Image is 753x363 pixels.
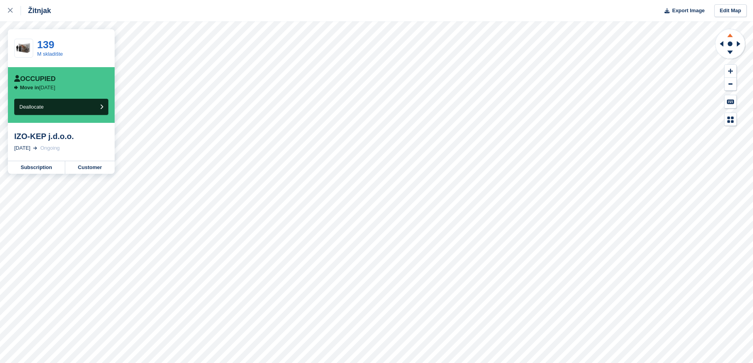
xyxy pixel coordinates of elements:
[672,7,704,15] span: Export Image
[21,6,51,15] div: Žitnjak
[20,85,55,91] p: [DATE]
[14,132,108,141] div: IZO-KEP j.d.o.o.
[14,144,30,152] div: [DATE]
[14,85,18,90] img: arrow-right-icn-b7405d978ebc5dd23a37342a16e90eae327d2fa7eb118925c1a0851fb5534208.svg
[37,51,63,57] a: M skladište
[725,95,736,108] button: Keyboard Shortcuts
[15,41,33,55] img: 60-sqft-unit.jpg
[8,161,65,174] a: Subscription
[40,144,60,152] div: Ongoing
[65,161,115,174] a: Customer
[19,104,43,110] span: Deallocate
[660,4,705,17] button: Export Image
[725,65,736,78] button: Zoom In
[33,147,37,150] img: arrow-right-light-icn-cde0832a797a2874e46488d9cf13f60e5c3a73dbe684e267c42b8395dfbc2abf.svg
[20,85,39,90] span: Move in
[14,75,56,83] div: Occupied
[14,99,108,115] button: Deallocate
[725,113,736,126] button: Map Legend
[725,78,736,91] button: Zoom Out
[37,39,54,51] a: 139
[714,4,747,17] a: Edit Map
